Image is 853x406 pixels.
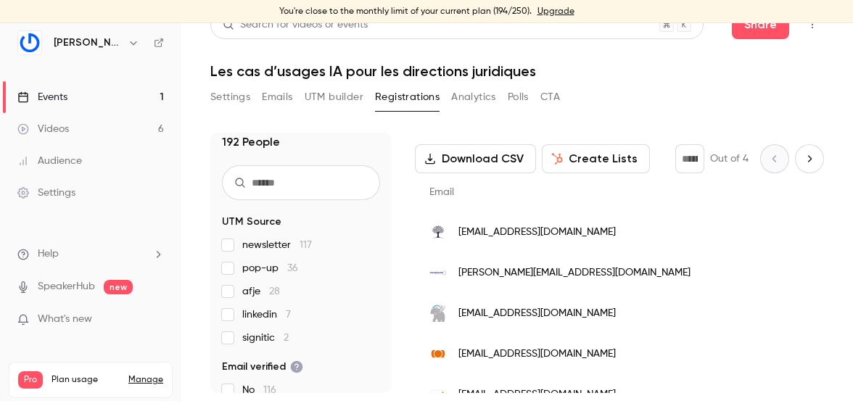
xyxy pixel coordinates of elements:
span: 7 [286,310,291,320]
div: Events [17,90,67,104]
div: Settings [17,186,75,200]
button: Registrations [375,86,440,109]
span: newsletter [242,238,312,252]
span: [PERSON_NAME][EMAIL_ADDRESS][DOMAIN_NAME] [458,265,691,281]
img: fruitiere.fr [429,345,447,362]
img: canovia.fr [429,223,447,241]
li: help-dropdown-opener [17,246,164,262]
div: Videos [17,122,69,136]
button: Download CSV [415,144,536,173]
span: [EMAIL_ADDRESS][DOMAIN_NAME] [458,347,616,362]
button: Create Lists [542,144,650,173]
span: signitic [242,331,289,345]
button: Share [732,10,789,39]
span: What's new [38,312,92,327]
p: Out of 4 [710,152,749,166]
button: UTM builder [305,86,363,109]
a: Upgrade [537,6,574,17]
span: pop-up [242,261,298,275]
span: afje [242,284,280,299]
a: Manage [128,374,163,386]
span: UTM Source [222,215,281,229]
button: Next page [795,144,824,173]
span: 117 [300,240,312,250]
span: 116 [263,385,276,395]
h1: 192 People [222,133,280,151]
span: 28 [269,286,280,297]
span: [EMAIL_ADDRESS][DOMAIN_NAME] [458,225,616,240]
span: No [242,383,276,397]
span: [EMAIL_ADDRESS][DOMAIN_NAME] [458,387,616,402]
span: 36 [287,263,298,273]
span: [EMAIL_ADDRESS][DOMAIN_NAME] [458,306,616,321]
button: Emails [262,86,292,109]
h6: [PERSON_NAME] [54,36,122,50]
iframe: Noticeable Trigger [147,313,164,326]
span: Help [38,246,59,262]
span: 2 [284,333,289,343]
h1: Les cas d’usages IA pour les directions juridiques [210,62,824,80]
a: SpeakerHub [38,279,95,294]
img: soprema.fr [429,304,447,322]
span: Email verified [222,360,303,374]
div: Search for videos or events [223,17,368,33]
span: Plan usage [51,374,120,386]
img: macopharma.com [429,264,447,281]
button: Analytics [451,86,496,109]
button: CTA [540,86,560,109]
span: new [104,280,133,294]
div: Audience [17,154,82,168]
span: Pro [18,371,43,389]
img: terrena.fr [429,386,447,403]
button: Settings [210,86,250,109]
img: Gino LegalTech [18,31,41,54]
span: linkedin [242,307,291,322]
button: Polls [508,86,529,109]
span: Email [429,187,454,197]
